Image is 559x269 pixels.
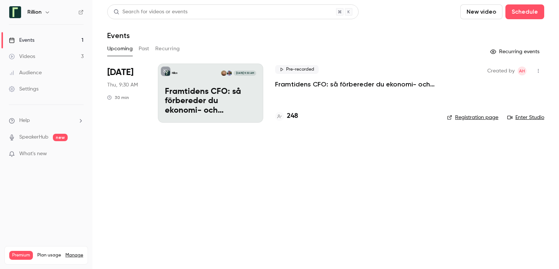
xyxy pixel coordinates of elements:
[107,43,133,55] button: Upcoming
[19,150,47,158] span: What's new
[155,43,180,55] button: Recurring
[275,111,298,121] a: 248
[9,69,42,76] div: Audience
[107,95,129,101] div: 30 min
[9,37,34,44] div: Events
[172,71,177,75] p: Rillion
[53,134,68,141] span: new
[505,4,544,19] button: Schedule
[460,4,502,19] button: New video
[519,67,525,75] span: AH
[158,64,263,123] a: Framtidens CFO: så förbereder du ekonomi- och finansfunktionen för AI-eran​RillionCharles WadeMon...
[487,67,515,75] span: Created by
[9,117,84,125] li: help-dropdown-opener
[107,31,130,40] h1: Events
[107,81,138,89] span: Thu, 9:30 AM
[107,67,133,78] span: [DATE]
[518,67,526,75] span: Adam Holmgren
[19,133,48,141] a: SpeakerHub
[139,43,149,55] button: Past
[287,111,298,121] h4: 248
[165,87,256,116] p: Framtidens CFO: så förbereder du ekonomi- och finansfunktionen för AI-eran​
[114,8,187,16] div: Search for videos or events
[27,8,41,16] h6: Rillion
[227,71,232,76] img: Charles Wade
[447,114,498,121] a: Registration page
[65,252,83,258] a: Manage
[9,53,35,60] div: Videos
[107,64,146,123] div: Aug 28 Thu, 9:30 AM (Europe/Stockholm)
[9,85,38,93] div: Settings
[9,6,21,18] img: Rillion
[275,65,319,74] span: Pre-recorded
[234,71,256,76] span: [DATE] 9:30 AM
[9,251,33,260] span: Premium
[19,117,30,125] span: Help
[487,46,544,58] button: Recurring events
[37,252,61,258] span: Plan usage
[275,80,435,89] a: Framtidens CFO: så förbereder du ekonomi- och finansfunktionen för AI-eran​
[507,114,544,121] a: Enter Studio
[221,71,226,76] img: Monika Pers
